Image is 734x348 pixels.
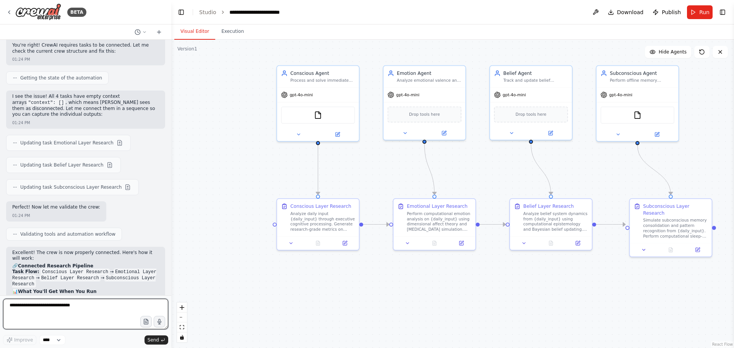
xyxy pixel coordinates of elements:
[643,218,708,239] div: Simulate subconscious memory consolidation and pattern recognition from {daily_input}. Perform co...
[153,28,165,37] button: Start a new chat
[12,213,30,219] div: 01:24 PM
[12,94,159,118] p: I see the issue! All 4 tasks have empty context arrays , which means [PERSON_NAME] sees them as d...
[523,211,588,232] div: Analyze belief system dynamics from {daily_input} using computational epistemology and Bayesian b...
[154,316,165,327] button: Click to speak your automation idea
[177,312,187,322] button: zoom out
[177,46,197,52] div: Version 1
[276,198,360,251] div: Conscious Layer ResearchAnalyze daily input {daily_input} through executive cognitive processing....
[662,8,681,16] span: Publish
[699,8,710,16] span: Run
[18,289,97,294] strong: What You'll Get When You Run
[396,92,419,97] span: gpt-4o-mini
[40,275,101,282] code: Belief Layer Research
[290,78,355,83] div: Process and solve immediate goals from daily user input {daily_input}, applying active reasoning ...
[290,92,313,97] span: gpt-4o-mini
[421,144,438,194] g: Edge from c42d8a24-ceab-40b0-9ec7-fb6f59694e8c to 7b4e6565-0d0d-41cc-90c8-2ae801351591
[638,130,676,138] button: Open in side panel
[12,57,30,62] div: 01:24 PM
[333,239,356,247] button: Open in side panel
[315,145,321,195] g: Edge from a0d33fe6-f4e8-4119-856b-927fb842205c to f27f4a95-d1fd-4b09-9e43-f9dc4a5b1893
[12,263,159,269] h2: 🔗
[397,70,461,76] div: Emotion Agent
[41,269,110,275] code: Conscious Layer Research
[516,111,547,118] span: Drop tools here
[633,111,641,119] img: FileReadTool
[407,203,468,209] div: Emotional Layer Research
[657,246,685,254] button: No output available
[67,8,86,17] div: BETA
[528,144,554,194] g: Edge from 8178695b-b488-4072-a982-1f450a358309 to 0064a9a2-2885-49ee-95a6-7322c6fbb492
[18,263,93,269] strong: Connected Research Pipeline
[290,70,355,76] div: Conscious Agent
[148,337,159,343] span: Send
[12,289,159,295] h2: 📊
[20,75,102,81] span: Getting the state of the automation
[15,3,61,21] img: Logo
[686,246,709,254] button: Open in side panel
[177,303,187,312] button: zoom in
[12,295,159,313] p: Since the tasks are connected in sequence, , creating a cognitive cascade:
[605,5,647,19] button: Download
[12,204,100,210] p: Perfect! Now let me validate the crew:
[290,211,355,232] div: Analyze daily input {daily_input} through executive cognitive processing. Generate research-grade...
[12,250,159,262] p: Excellent! The crew is now properly connected. Here's how it will work:
[596,221,625,228] g: Edge from 0064a9a2-2885-49ee-95a6-7322c6fbb492 to 6c251324-083a-41d7-9e6c-4313c26cafb5
[687,5,713,19] button: Run
[304,239,332,247] button: No output available
[503,92,526,97] span: gpt-4o-mini
[489,65,573,141] div: Belief AgentTrack and update belief systems based on new information from {daily_input}, monitori...
[215,24,250,40] button: Execution
[480,221,506,228] g: Edge from 7b4e6565-0d0d-41cc-90c8-2ae801351591 to 0064a9a2-2885-49ee-95a6-7322c6fbb492
[12,275,156,288] code: Subconscious Layer Research
[314,111,322,119] img: FileReadTool
[383,65,466,141] div: Emotion AgentAnalyze emotional valence and sentiment from user input {daily_input} and conscious ...
[177,322,187,332] button: fit view
[650,5,684,19] button: Publish
[537,239,565,247] button: No output available
[27,99,66,106] code: "context": []
[629,198,713,257] div: Subconscious Layer ResearchSimulate subconscious memory consolidation and pattern recognition fro...
[20,162,104,168] span: Updating task Belief Layer Research
[174,24,215,40] button: Visual Editor
[12,120,30,126] div: 01:24 PM
[450,239,473,247] button: Open in side panel
[634,145,674,195] g: Edge from 006bb439-1c71-4d05-9d5a-a4306d2ddc42 to 6c251324-083a-41d7-9e6c-4313c26cafb5
[421,239,449,247] button: No output available
[425,129,463,137] button: Open in side panel
[610,70,674,76] div: Subconscious Agent
[145,335,168,345] button: Send
[176,7,187,18] button: Hide left sidebar
[532,129,569,137] button: Open in side panel
[509,198,593,251] div: Belief Layer ResearchAnalyze belief system dynamics from {daily_input} using computational episte...
[407,211,471,232] div: Perform computational emotion analysis on {daily_input} using dimensional affect theory and [MEDI...
[290,203,351,209] div: Conscious Layer Research
[393,198,476,251] div: Emotional Layer ResearchPerform computational emotion analysis on {daily_input} using dimensional...
[363,221,389,228] g: Edge from f27f4a95-d1fd-4b09-9e43-f9dc4a5b1893 to 7b4e6565-0d0d-41cc-90c8-2ae801351591
[523,203,574,209] div: Belief Layer Research
[177,303,187,342] div: React Flow controls
[199,8,297,16] nav: breadcrumb
[20,184,122,190] span: Updating task Subconscious Layer Research
[566,239,589,247] button: Open in side panel
[3,335,36,345] button: Improve
[596,65,679,142] div: Subconscious AgentPerform offline memory consolidation and pattern recognition, integrating insig...
[20,140,114,146] span: Updating task Emotional Layer Research
[12,269,159,287] p: → → →
[617,8,644,16] span: Download
[276,65,360,142] div: Conscious AgentProcess and solve immediate goals from daily user input {daily_input}, applying ac...
[140,316,152,327] button: Upload files
[12,269,39,274] strong: Task Flow:
[503,70,568,76] div: Belief Agent
[609,92,632,97] span: gpt-4o-mini
[659,49,687,55] span: Hide Agents
[199,9,216,15] a: Studio
[12,42,159,54] p: You're right! CrewAI requires tasks to be connected. Let me check the current crew structure and ...
[610,78,674,83] div: Perform offline memory consolidation and pattern recognition, integrating insights from conscious...
[132,28,150,37] button: Switch to previous chat
[318,130,356,138] button: Open in side panel
[717,7,728,18] button: Show right sidebar
[397,78,461,83] div: Analyze emotional valence and sentiment from user input {daily_input} and conscious processing, t...
[645,46,691,58] button: Hide Agents
[177,332,187,342] button: toggle interactivity
[409,111,440,118] span: Drop tools here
